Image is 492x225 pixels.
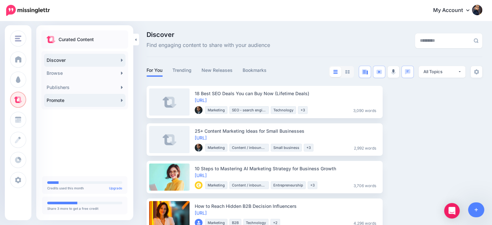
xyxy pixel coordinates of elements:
[64,38,70,43] img: tab_keywords_by_traffic_grey.svg
[419,66,465,78] button: All Topics
[25,38,58,42] div: Domain Overview
[15,36,21,41] img: menu.png
[202,66,233,74] a: New Releases
[423,69,458,75] div: All Topics
[17,38,23,43] img: tab_domain_overview_orange.svg
[10,10,16,16] img: logo_orange.svg
[271,144,302,152] li: Small business
[59,36,94,43] p: Curated Content
[351,106,379,114] li: 3,090 words
[345,70,350,74] img: grid-grey.png
[47,36,55,43] img: curate.png
[229,106,269,114] li: SEO - search engine optimization
[10,17,16,22] img: website_grey.svg
[17,17,71,22] div: Domain: [DOMAIN_NAME]
[405,69,410,74] img: chat-square-blue.png
[271,181,306,189] li: Entrepreneurship
[195,106,202,114] img: 8H70T1G7C1OSJSWIP4LMURR0GZ02FKMZ_thumb.png
[362,69,368,74] img: article-blue.png
[351,181,379,189] li: 3,706 words
[195,135,207,141] a: [URL]
[44,54,126,67] a: Discover
[71,38,109,42] div: Keywords by Traffic
[427,3,482,18] a: My Account
[195,181,202,189] img: MQSJWLHJCKXV2AQVWKGQBXABK9I9LYSZ_thumb.gif
[195,128,379,134] div: 25+ Content Marketing Ideas for Small Businesses
[333,70,338,74] img: list-blue.png
[229,181,269,189] li: Content / inbound marketing
[205,106,227,114] li: Marketing
[474,38,478,43] img: search-grey-6.png
[147,31,270,38] span: Discover
[271,106,296,114] li: Technology
[474,69,479,74] img: settings-grey.png
[304,144,313,152] li: +3
[195,165,379,172] div: 10 Steps to Mastering AI Marketing Strategy for Business Growth
[172,66,192,74] a: Trending
[195,144,202,152] img: 8H70T1G7C1OSJSWIP4LMURR0GZ02FKMZ_thumb.png
[44,67,126,80] a: Browse
[44,81,126,94] a: Publishers
[44,94,126,107] a: Promote
[195,203,379,209] div: How to Reach Hidden B2B Decision Influencers
[195,210,207,216] a: [URL]
[6,5,50,16] img: Missinglettr
[205,144,227,152] li: Marketing
[195,90,379,97] div: 18 Best SEO Deals You can Buy Now (Lifetime Deals)
[351,144,379,152] li: 2,992 words
[195,173,207,178] a: [URL]
[147,41,270,50] span: Find engaging content to share with your audience
[376,70,382,74] img: video-blue.png
[391,69,396,75] img: microphone-grey.png
[147,66,163,74] a: For You
[444,203,460,219] div: Open Intercom Messenger
[243,66,267,74] a: Bookmarks
[298,106,308,114] li: +3
[195,97,207,103] a: [URL]
[308,181,317,189] li: +3
[18,10,32,16] div: v 4.0.25
[229,144,269,152] li: Content / inbound marketing
[205,181,227,189] li: Marketing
